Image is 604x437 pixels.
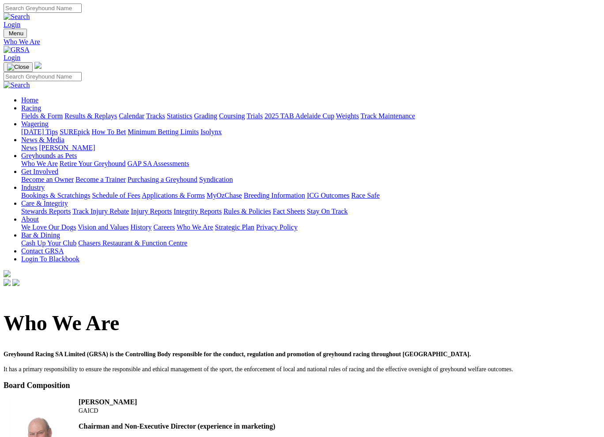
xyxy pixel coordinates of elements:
[21,144,37,151] a: News
[21,112,600,120] div: Racing
[79,422,276,430] strong: Chairman and Non-Executive Director (experience in marketing)
[4,54,20,61] a: Login
[21,223,76,231] a: We Love Our Dogs
[4,38,600,46] a: Who We Are
[21,215,39,223] a: About
[21,144,600,152] div: News & Media
[21,192,600,200] div: Industry
[4,81,30,89] img: Search
[21,239,600,247] div: Bar & Dining
[4,351,471,358] span: Greyhound Racing SA Limited (GRSA) is the Controlling Body responsible for the conduct, regulatio...
[223,207,271,215] a: Rules & Policies
[60,128,90,136] a: SUREpick
[4,366,513,373] span: It has a primary responsibility to ensure the responsible and ethical management of the sport, th...
[21,152,77,159] a: Greyhounds as Pets
[39,144,95,151] a: [PERSON_NAME]
[72,207,129,215] a: Track Injury Rebate
[4,311,119,335] span: Who We Are
[4,46,30,54] img: GRSA
[21,176,600,184] div: Get Involved
[21,239,76,247] a: Cash Up Your Club
[75,176,126,183] a: Become a Trainer
[256,223,298,231] a: Privacy Policy
[21,128,600,136] div: Wagering
[4,270,11,277] img: logo-grsa-white.png
[79,407,98,414] span: GAICD
[92,128,126,136] a: How To Bet
[21,247,64,255] a: Contact GRSA
[146,112,165,120] a: Tracks
[167,112,193,120] a: Statistics
[153,223,175,231] a: Careers
[244,192,305,199] a: Breeding Information
[130,223,151,231] a: History
[128,176,197,183] a: Purchasing a Greyhound
[219,112,245,120] a: Coursing
[21,192,90,199] a: Bookings & Scratchings
[307,192,349,199] a: ICG Outcomes
[21,160,600,168] div: Greyhounds as Pets
[4,381,70,390] span: Board Composition
[351,192,379,199] a: Race Safe
[21,112,63,120] a: Fields & Form
[119,112,144,120] a: Calendar
[21,168,58,175] a: Get Involved
[34,62,42,69] img: logo-grsa-white.png
[215,223,254,231] a: Strategic Plan
[21,184,45,191] a: Industry
[361,112,415,120] a: Track Maintenance
[4,13,30,21] img: Search
[21,231,60,239] a: Bar & Dining
[264,112,334,120] a: 2025 TAB Adelaide Cup
[21,207,71,215] a: Stewards Reports
[199,176,233,183] a: Syndication
[21,120,49,128] a: Wagering
[128,160,189,167] a: GAP SA Assessments
[207,192,242,199] a: MyOzChase
[273,207,305,215] a: Fact Sheets
[4,4,82,13] input: Search
[4,279,11,286] img: facebook.svg
[21,136,64,143] a: News & Media
[21,160,58,167] a: Who We Are
[21,96,38,104] a: Home
[177,223,213,231] a: Who We Are
[336,112,359,120] a: Weights
[92,192,140,199] a: Schedule of Fees
[174,207,222,215] a: Integrity Reports
[4,72,82,81] input: Search
[142,192,205,199] a: Applications & Forms
[78,223,128,231] a: Vision and Values
[12,279,19,286] img: twitter.svg
[131,207,172,215] a: Injury Reports
[128,128,199,136] a: Minimum Betting Limits
[21,128,58,136] a: [DATE] Tips
[21,207,600,215] div: Care & Integrity
[78,239,187,247] a: Chasers Restaurant & Function Centre
[7,64,29,71] img: Close
[4,29,27,38] button: Toggle navigation
[64,112,117,120] a: Results & Replays
[21,176,74,183] a: Become an Owner
[21,255,79,263] a: Login To Blackbook
[307,207,347,215] a: Stay On Track
[21,104,41,112] a: Racing
[200,128,222,136] a: Isolynx
[4,62,33,72] button: Toggle navigation
[60,160,126,167] a: Retire Your Greyhound
[194,112,217,120] a: Grading
[9,30,23,37] span: Menu
[4,21,20,28] a: Login
[79,398,137,406] strong: [PERSON_NAME]
[21,200,68,207] a: Care & Integrity
[246,112,263,120] a: Trials
[21,223,600,231] div: About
